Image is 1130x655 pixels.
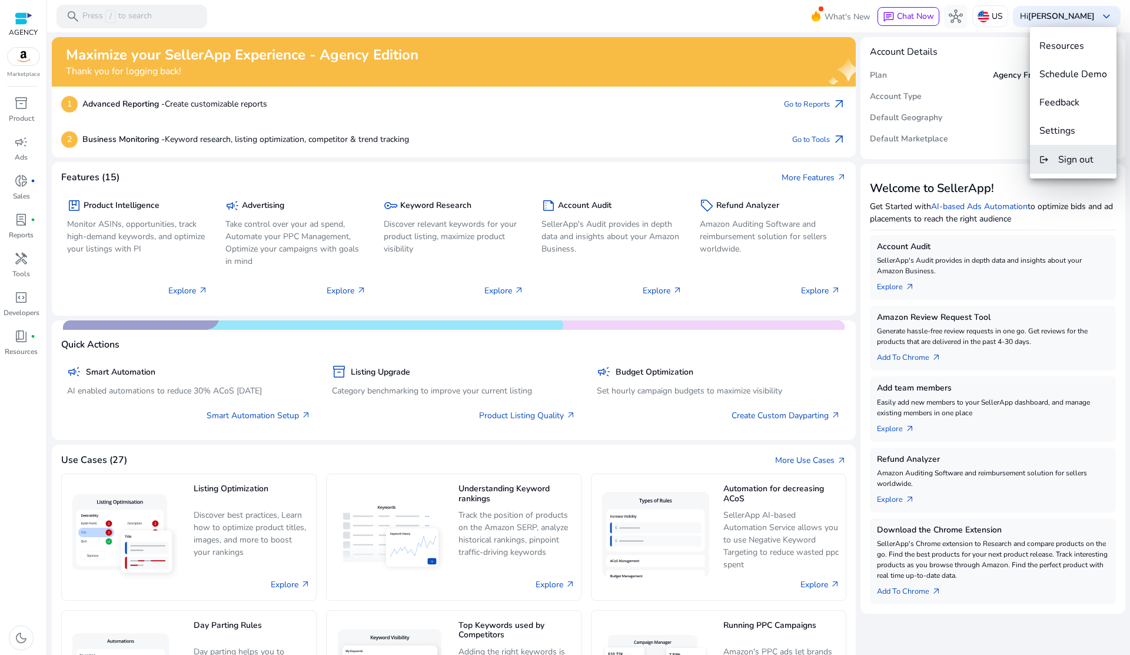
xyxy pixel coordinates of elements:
span: Schedule Demo [1039,68,1107,81]
span: Settings [1039,124,1075,137]
span: Resources [1039,39,1084,52]
span: Sign out [1058,153,1094,166]
span: Feedback [1039,96,1079,109]
mat-icon: logout [1039,153,1049,167]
